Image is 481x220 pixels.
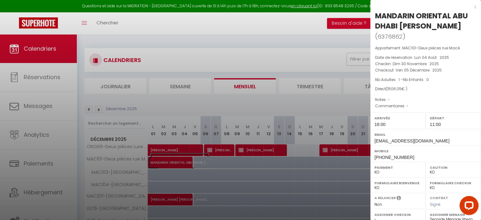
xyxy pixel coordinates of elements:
label: Arrivée [374,115,422,121]
span: 16:00 [374,122,385,127]
label: Formulaire Bienvenue [374,180,422,186]
span: [PHONE_NUMBER] [374,155,414,160]
label: Email [374,131,477,138]
span: Lun 04 Août . 2025 [414,55,449,60]
label: Départ [430,115,477,121]
span: MAC101-Deux pièces rue Macé [402,45,460,51]
p: Commentaires : [375,103,476,109]
label: A relancer [374,195,396,201]
iframe: LiveChat chat widget [454,193,481,220]
span: Dim 30 Novembre . 2025 [393,61,439,66]
i: Sélectionner OUI si vous souhaiter envoyer les séquences de messages post-checkout [397,195,401,202]
span: ( ) [375,32,405,41]
p: Checkin : [375,61,476,67]
span: Nb Enfants : 0 [403,77,429,82]
label: Contrat [430,195,448,199]
span: Nb Adultes : 1 - [375,77,429,82]
span: Ven 05 Décembre . 2025 [396,67,442,73]
div: x [370,3,476,11]
p: Notes : [375,97,476,103]
div: MANDARIN ORIENTAL ABU DHABI [PERSON_NAME] [375,11,476,31]
span: 6376862 [378,33,403,41]
p: Checkout : [375,67,476,73]
label: Assigner Menage [430,211,477,218]
p: Date de réservation : [375,54,476,61]
span: 11:00 [430,122,441,127]
span: ( € ) [386,86,407,91]
label: Paiement [374,164,422,171]
label: Formulaire Checkin [430,180,477,186]
p: Appartement : [375,45,476,51]
span: Signé [430,202,441,207]
label: Mobile [374,148,477,154]
span: - [406,103,409,109]
div: Direct [375,86,476,92]
label: Assigner Checkin [374,211,422,218]
span: 1506.05 [387,86,402,91]
label: Caution [430,164,477,171]
span: [EMAIL_ADDRESS][DOMAIN_NAME] [374,138,449,143]
span: - [388,97,390,102]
